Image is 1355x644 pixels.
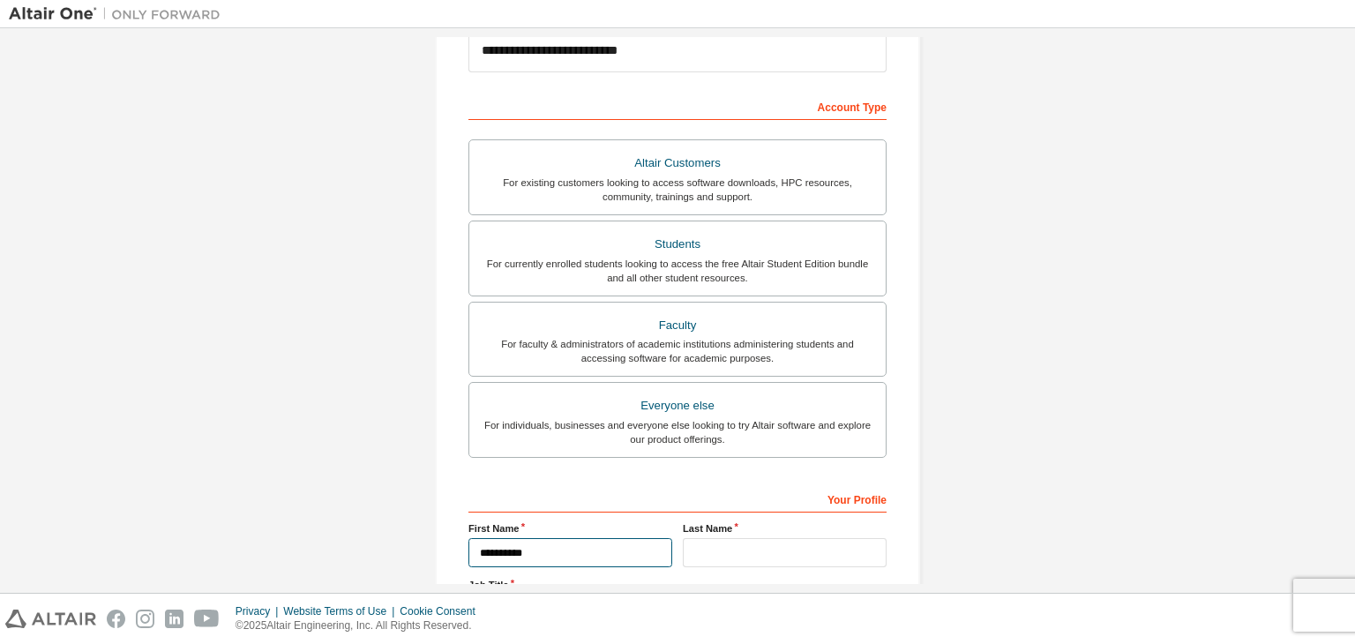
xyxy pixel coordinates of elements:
[107,610,125,628] img: facebook.svg
[400,604,485,618] div: Cookie Consent
[165,610,183,628] img: linkedin.svg
[480,393,875,418] div: Everyone else
[236,604,283,618] div: Privacy
[283,604,400,618] div: Website Terms of Use
[480,176,875,204] div: For existing customers looking to access software downloads, HPC resources, community, trainings ...
[468,484,887,513] div: Your Profile
[480,151,875,176] div: Altair Customers
[468,92,887,120] div: Account Type
[5,610,96,628] img: altair_logo.svg
[236,618,486,633] p: © 2025 Altair Engineering, Inc. All Rights Reserved.
[480,418,875,446] div: For individuals, businesses and everyone else looking to try Altair software and explore our prod...
[194,610,220,628] img: youtube.svg
[480,337,875,365] div: For faculty & administrators of academic institutions administering students and accessing softwa...
[9,5,229,23] img: Altair One
[480,232,875,257] div: Students
[468,521,672,535] label: First Name
[480,257,875,285] div: For currently enrolled students looking to access the free Altair Student Edition bundle and all ...
[683,521,887,535] label: Last Name
[468,578,887,592] label: Job Title
[480,313,875,338] div: Faculty
[136,610,154,628] img: instagram.svg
